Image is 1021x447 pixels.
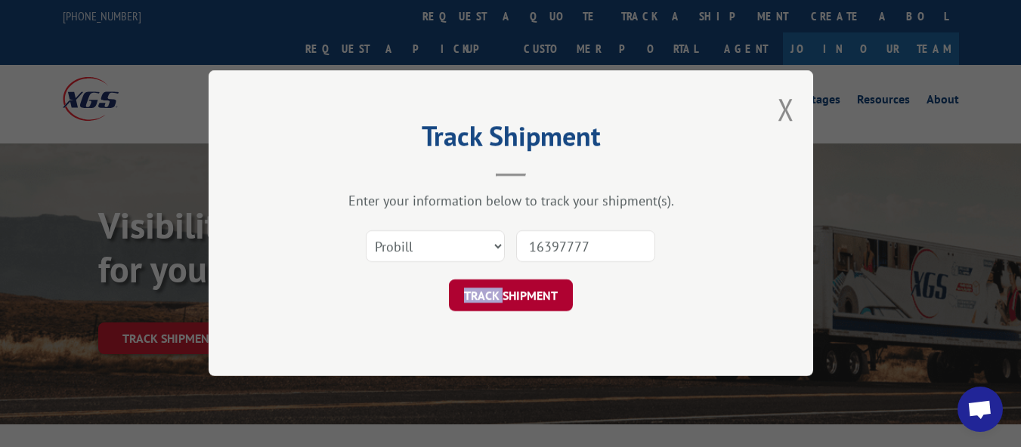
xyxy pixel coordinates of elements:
[284,125,738,154] h2: Track Shipment
[449,280,573,312] button: TRACK SHIPMENT
[958,387,1003,432] a: Open chat
[778,89,794,129] button: Close modal
[516,231,655,263] input: Number(s)
[284,193,738,210] div: Enter your information below to track your shipment(s).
